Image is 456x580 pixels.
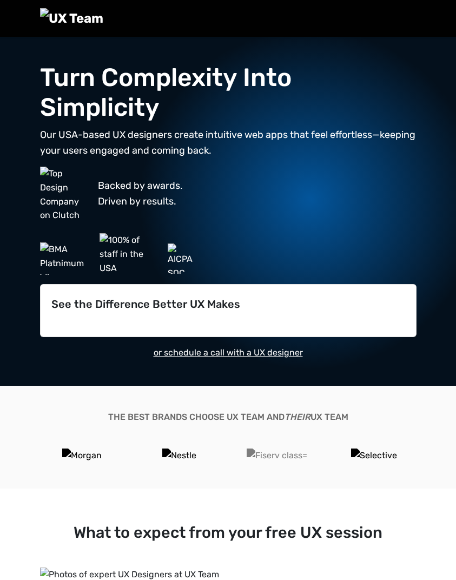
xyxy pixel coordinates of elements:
[285,412,310,422] em: Their
[162,449,196,463] img: Nestle
[98,178,183,209] p: Backed by awards. Driven by results.
[40,167,89,220] img: Top Design Company on Clutch
[168,243,198,274] img: AICPA SOC
[40,523,417,542] h2: What to expect from your free UX session
[62,449,102,463] img: Morgan
[100,233,159,284] img: 100% of staff in the USA
[40,63,417,123] h2: Turn Complexity Into Simplicity
[51,298,405,311] h2: See the Difference Better UX Makes
[247,449,307,463] img: Fiserv class=
[40,412,417,422] h3: The best brands choose UX Team and UX Team
[40,242,91,275] img: BMA Platnimum Winner
[40,8,103,29] img: UX Team
[351,449,397,463] img: Selective
[40,127,417,159] p: Our USA-based UX designers create intuitive web apps that feel effortless—keeping your users enga...
[154,347,303,358] a: or schedule a call with a UX designer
